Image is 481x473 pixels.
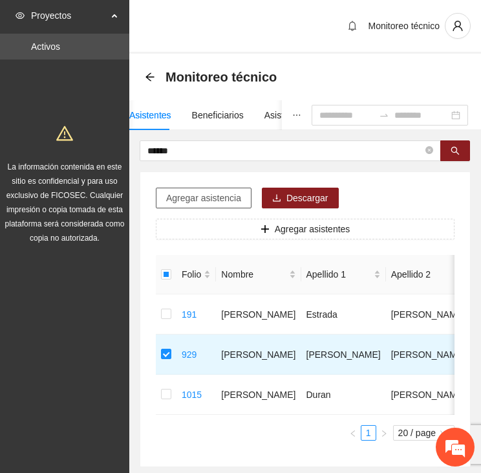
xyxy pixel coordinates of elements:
button: plusAgregar asistentes [156,219,454,239]
span: swap-right [379,110,389,120]
button: user [445,13,471,39]
span: Estamos en línea. [75,159,178,290]
button: right [376,425,392,441]
span: La información contenida en este sitio es confidencial y para uso exclusivo de FICOSEC. Cualquier... [5,162,125,243]
textarea: Escriba su mensaje y pulse “Intro” [6,326,246,371]
span: Nombre [221,267,286,281]
th: Apellido 1 [301,255,386,294]
span: Proyectos [31,3,107,28]
span: left [349,430,357,437]
span: close-circle [425,146,433,154]
span: Agregar asistentes [275,222,350,236]
td: [PERSON_NAME] [301,335,386,375]
span: Agregar asistencia [166,191,241,205]
a: 929 [182,349,197,360]
span: warning [56,125,73,142]
span: right [380,430,388,437]
span: search [451,146,460,157]
a: 191 [182,309,197,320]
span: Monitoreo técnico [368,21,440,31]
button: left [345,425,361,441]
span: to [379,110,389,120]
td: [PERSON_NAME] [216,294,301,335]
span: 20 / page [398,426,449,440]
span: ellipsis [292,111,301,120]
span: bell [343,21,362,31]
div: Asistencias [264,108,310,122]
span: Monitoreo técnico [166,67,277,87]
button: downloadDescargar [262,188,339,208]
td: Estrada [301,294,386,335]
span: user [445,20,470,32]
a: Activos [31,41,60,52]
td: [PERSON_NAME] [216,375,301,415]
td: [PERSON_NAME] [386,335,471,375]
td: [PERSON_NAME] [386,375,471,415]
th: Apellido 2 [386,255,471,294]
th: Nombre [216,255,301,294]
div: Page Size [393,425,454,441]
button: ellipsis [282,100,312,130]
span: arrow-left [145,72,155,82]
span: Apellido 2 [391,267,456,281]
li: Previous Page [345,425,361,441]
div: Asistentes [129,108,171,122]
td: Duran [301,375,386,415]
div: Back [145,72,155,83]
span: Descargar [286,191,328,205]
td: [PERSON_NAME] [386,294,471,335]
li: Next Page [376,425,392,441]
th: Folio [176,255,216,294]
button: search [440,140,470,161]
button: bell [342,16,363,36]
div: Beneficiarios [192,108,244,122]
div: Chatee con nosotros ahora [67,66,217,83]
td: [PERSON_NAME] [216,335,301,375]
span: Folio [182,267,201,281]
span: plus [261,225,270,235]
span: Apellido 1 [306,267,371,281]
a: 1 [361,426,376,440]
button: Agregar asistencia [156,188,251,208]
span: download [272,193,281,204]
span: eye [16,11,25,20]
div: Minimizar ventana de chat en vivo [212,6,243,38]
a: 1015 [182,390,202,400]
span: close-circle [425,145,433,157]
